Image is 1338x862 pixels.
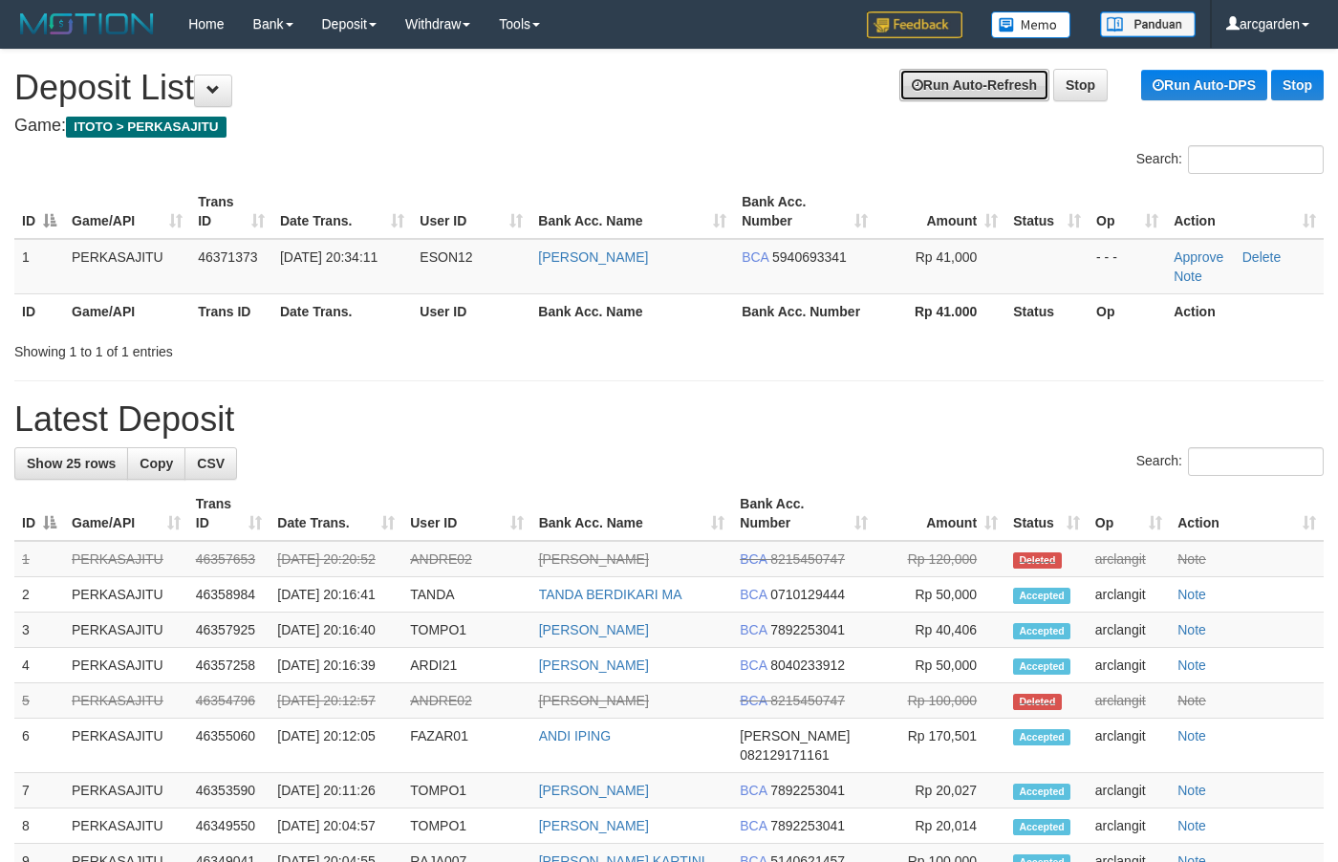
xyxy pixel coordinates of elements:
td: 6 [14,719,64,773]
th: Game/API: activate to sort column ascending [64,486,188,541]
td: ARDI21 [402,648,530,683]
a: TANDA BERDIKARI MA [539,587,682,602]
td: arclangit [1088,613,1170,648]
span: Copy 7892253041 to clipboard [770,818,845,833]
span: ESON12 [420,249,472,265]
th: Op: activate to sort column ascending [1088,486,1170,541]
th: Bank Acc. Name [530,293,734,329]
span: Copy 0710129444 to clipboard [770,587,845,602]
span: Show 25 rows [27,456,116,471]
td: 46353590 [188,773,270,808]
th: User ID [412,293,530,329]
h1: Deposit List [14,69,1324,107]
a: Stop [1271,70,1324,100]
span: [PERSON_NAME] [740,728,850,743]
span: 46371373 [198,249,257,265]
span: [DATE] 20:34:11 [280,249,378,265]
a: Delete [1242,249,1281,265]
th: Status: activate to sort column ascending [1005,184,1089,239]
a: Note [1177,622,1206,637]
a: Note [1177,818,1206,833]
a: Note [1177,657,1206,673]
a: Copy [127,447,185,480]
td: [DATE] 20:11:26 [270,773,402,808]
th: Bank Acc. Name: activate to sort column ascending [530,184,734,239]
th: User ID: activate to sort column ascending [402,486,530,541]
td: arclangit [1088,648,1170,683]
th: Status: activate to sort column ascending [1005,486,1088,541]
img: Button%20Memo.svg [991,11,1071,38]
span: Copy 7892253041 to clipboard [770,622,845,637]
td: arclangit [1088,541,1170,577]
a: Note [1177,693,1206,708]
th: ID: activate to sort column descending [14,486,64,541]
td: FAZAR01 [402,719,530,773]
span: BCA [740,657,766,673]
a: Run Auto-DPS [1141,70,1267,100]
img: Feedback.jpg [867,11,962,38]
td: 46357258 [188,648,270,683]
img: panduan.png [1100,11,1196,37]
td: - - - [1089,239,1166,294]
td: Rp 20,014 [875,808,1005,844]
th: Bank Acc. Number: activate to sort column ascending [734,184,875,239]
a: Note [1177,587,1206,602]
span: Copy 8215450747 to clipboard [770,551,845,567]
td: Rp 40,406 [875,613,1005,648]
td: 46358984 [188,577,270,613]
td: Rp 50,000 [875,577,1005,613]
a: Note [1177,728,1206,743]
td: Rp 50,000 [875,648,1005,683]
th: Trans ID [190,293,272,329]
label: Search: [1136,447,1324,476]
td: [DATE] 20:16:41 [270,577,402,613]
th: Action [1166,293,1324,329]
img: MOTION_logo.png [14,10,160,38]
th: Trans ID: activate to sort column ascending [188,486,270,541]
span: Accepted [1013,819,1070,835]
th: Op [1089,293,1166,329]
td: Rp 20,027 [875,773,1005,808]
td: 1 [14,541,64,577]
th: Game/API: activate to sort column ascending [64,184,190,239]
a: ANDI IPING [539,728,611,743]
td: 8 [14,808,64,844]
span: CSV [197,456,225,471]
span: BCA [740,587,766,602]
th: Game/API [64,293,190,329]
td: 46349550 [188,808,270,844]
th: Date Trans. [272,293,412,329]
th: Bank Acc. Number [734,293,875,329]
td: [DATE] 20:16:40 [270,613,402,648]
td: PERKASAJITU [64,613,188,648]
span: Deleted [1013,552,1062,569]
th: Action: activate to sort column ascending [1166,184,1324,239]
span: Accepted [1013,784,1070,800]
td: 46357925 [188,613,270,648]
td: PERKASAJITU [64,773,188,808]
td: 4 [14,648,64,683]
td: PERKASAJITU [64,577,188,613]
td: arclangit [1088,577,1170,613]
td: PERKASAJITU [64,239,190,294]
td: 46355060 [188,719,270,773]
th: Rp 41.000 [875,293,1005,329]
td: 1 [14,239,64,294]
a: [PERSON_NAME] [539,657,649,673]
th: Amount: activate to sort column ascending [875,486,1005,541]
th: User ID: activate to sort column ascending [412,184,530,239]
td: 3 [14,613,64,648]
td: Rp 120,000 [875,541,1005,577]
a: Note [1174,269,1202,284]
span: BCA [740,693,766,708]
span: ITOTO > PERKASAJITU [66,117,227,138]
th: ID: activate to sort column descending [14,184,64,239]
td: arclangit [1088,773,1170,808]
td: ANDRE02 [402,541,530,577]
td: arclangit [1088,808,1170,844]
td: 46354796 [188,683,270,719]
a: Show 25 rows [14,447,128,480]
th: Action: activate to sort column ascending [1170,486,1324,541]
td: 5 [14,683,64,719]
td: ANDRE02 [402,683,530,719]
